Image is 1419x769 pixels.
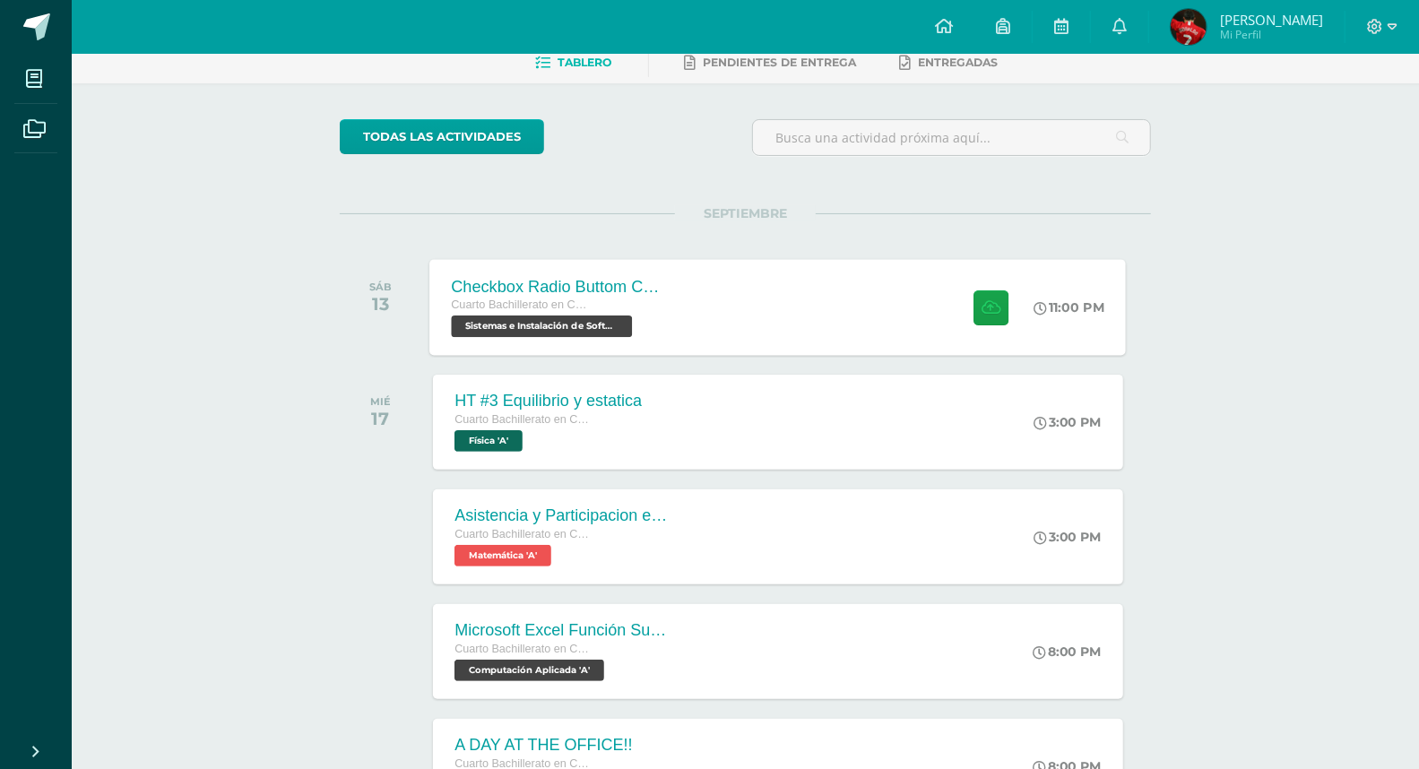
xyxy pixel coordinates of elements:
[369,293,392,315] div: 13
[1171,9,1207,45] img: b892afe4a0e7fb358142c0e1ede79069.png
[685,48,857,77] a: Pendientes de entrega
[454,392,642,410] div: HT #3 Equilibrio y estatica
[454,643,589,655] span: Cuarto Bachillerato en CCLL con Orientación en Computación
[370,395,391,408] div: MIÉ
[452,315,633,337] span: Sistemas e Instalación de Software 'A'
[558,56,612,69] span: Tablero
[1033,644,1102,660] div: 8:00 PM
[1034,414,1102,430] div: 3:00 PM
[1220,27,1323,42] span: Mi Perfil
[1220,11,1323,29] span: [PERSON_NAME]
[454,621,670,640] div: Microsoft Excel Función Sumar.Si.conjunto
[370,408,391,429] div: 17
[675,205,816,221] span: SEPTIEMBRE
[454,528,589,540] span: Cuarto Bachillerato en CCLL con Orientación en Computación
[919,56,999,69] span: Entregadas
[454,430,523,452] span: Física 'A'
[340,119,544,154] a: todas las Actividades
[454,545,551,566] span: Matemática 'A'
[452,298,588,311] span: Cuarto Bachillerato en CCLL con Orientación en Computación
[454,736,632,755] div: A DAY AT THE OFFICE!!
[369,281,392,293] div: SÁB
[1034,529,1102,545] div: 3:00 PM
[704,56,857,69] span: Pendientes de entrega
[454,506,670,525] div: Asistencia y Participacion en clase
[536,48,612,77] a: Tablero
[454,413,589,426] span: Cuarto Bachillerato en CCLL con Orientación en Computación
[753,120,1150,155] input: Busca una actividad próxima aquí...
[1034,299,1105,315] div: 11:00 PM
[454,660,604,681] span: Computación Aplicada 'A'
[452,277,669,296] div: Checkbox Radio Buttom Cajas de Selección
[900,48,999,77] a: Entregadas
